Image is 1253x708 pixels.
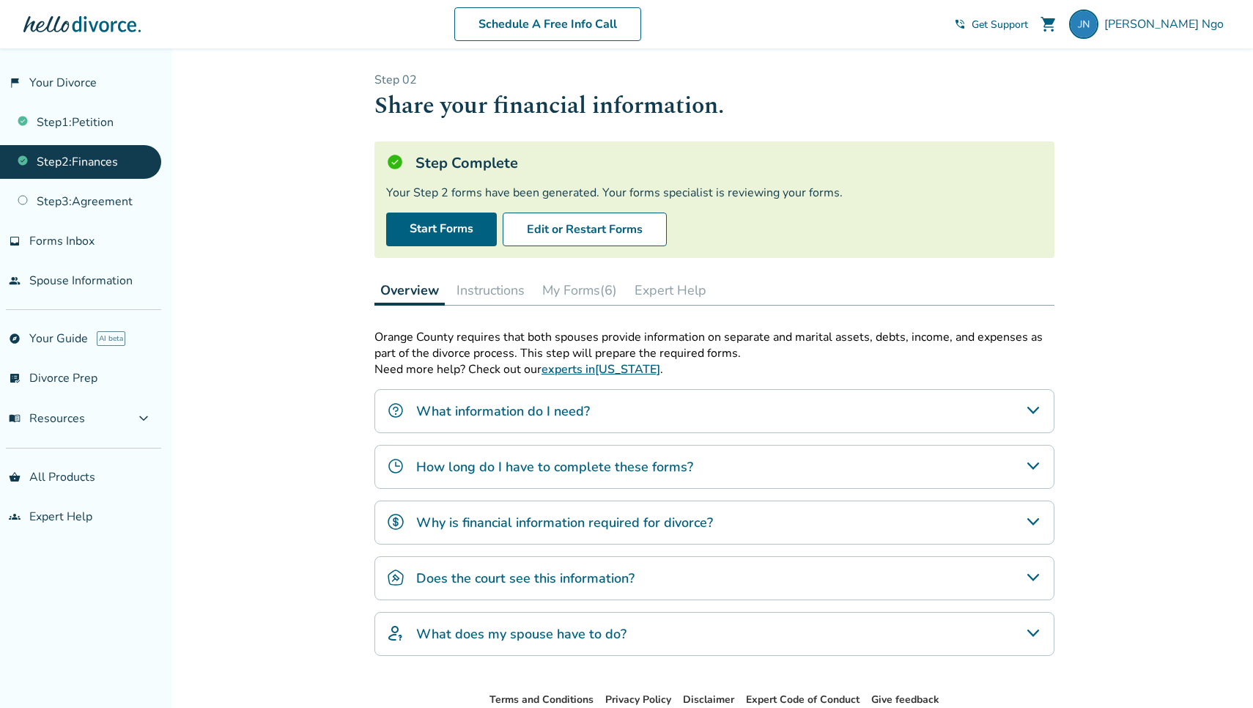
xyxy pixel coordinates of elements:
img: What does my spouse have to do? [387,624,404,642]
span: [PERSON_NAME] Ngo [1104,16,1230,32]
h1: Share your financial information. [374,88,1054,124]
button: Edit or Restart Forms [503,213,667,246]
span: shopping_cart [1040,15,1057,33]
a: phone_in_talkGet Support [954,18,1028,32]
button: My Forms(6) [536,276,623,305]
div: Why is financial information required for divorce? [374,501,1054,545]
span: groups [9,511,21,523]
span: expand_more [135,410,152,427]
span: list_alt_check [9,372,21,384]
div: How long do I have to complete these forms? [374,445,1054,489]
span: Get Support [972,18,1028,32]
button: Instructions [451,276,531,305]
button: Expert Help [629,276,712,305]
h4: Why is financial information required for divorce? [416,513,713,532]
h4: Does the court see this information? [416,569,635,588]
span: flag_2 [9,77,21,89]
div: What information do I need? [374,389,1054,433]
iframe: Chat Widget [1180,638,1253,708]
div: Does the court see this information? [374,556,1054,600]
span: AI beta [97,331,125,346]
img: How long do I have to complete these forms? [387,457,404,475]
img: Why is financial information required for divorce? [387,513,404,531]
a: Terms and Conditions [489,693,594,707]
a: Expert Code of Conduct [746,693,860,707]
span: people [9,275,21,287]
img: Does the court see this information? [387,569,404,586]
div: What does my spouse have to do? [374,612,1054,656]
p: Step 0 2 [374,72,1054,88]
a: Privacy Policy [605,693,671,707]
div: Your Step 2 forms have been generated. Your forms specialist is reviewing your forms. [386,185,1043,201]
h5: Step Complete [415,153,518,173]
span: Resources [9,410,85,427]
a: experts in[US_STATE] [542,361,660,377]
span: explore [9,333,21,344]
img: jessica.ngo0406@gmail.com [1069,10,1098,39]
p: Orange County requires that both spouses provide information on separate and marital assets, debt... [374,329,1054,361]
button: Overview [374,276,445,306]
h4: What information do I need? [416,402,590,421]
p: Need more help? Check out our . [374,361,1054,377]
span: shopping_basket [9,471,21,483]
img: What information do I need? [387,402,404,419]
h4: How long do I have to complete these forms? [416,457,693,476]
span: phone_in_talk [954,18,966,30]
span: menu_book [9,413,21,424]
span: Forms Inbox [29,233,95,249]
a: Start Forms [386,213,497,246]
h4: What does my spouse have to do? [416,624,626,644]
span: inbox [9,235,21,247]
a: Schedule A Free Info Call [454,7,641,41]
